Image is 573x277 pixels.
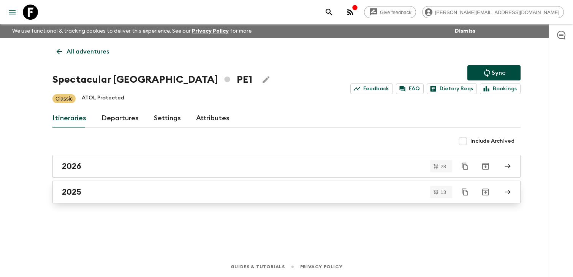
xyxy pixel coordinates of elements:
[52,109,86,127] a: Itineraries
[321,5,337,20] button: search adventures
[300,263,342,271] a: Privacy Policy
[62,187,81,197] h2: 2025
[453,26,477,36] button: Dismiss
[52,72,252,87] h1: Spectacular [GEOGRAPHIC_DATA] PE1
[55,95,73,102] p: Classic
[52,181,521,203] a: 2025
[196,109,230,127] a: Attributes
[62,161,81,171] h2: 2026
[192,28,229,34] a: Privacy Policy
[492,68,505,77] p: Sync
[480,83,521,94] a: Bookings
[431,9,564,15] span: [PERSON_NAME][EMAIL_ADDRESS][DOMAIN_NAME]
[467,65,521,80] button: Sync adventure departures to the booking engine
[422,6,564,18] div: [PERSON_NAME][EMAIL_ADDRESS][DOMAIN_NAME]
[436,164,451,169] span: 28
[458,159,472,173] button: Duplicate
[478,159,493,174] button: Archive
[376,9,416,15] span: Give feedback
[9,24,256,38] p: We use functional & tracking cookies to deliver this experience. See our for more.
[101,109,139,127] a: Departures
[436,190,451,195] span: 13
[154,109,181,127] a: Settings
[5,5,20,20] button: menu
[350,83,393,94] a: Feedback
[52,44,113,59] a: All adventures
[470,137,514,145] span: Include Archived
[396,83,424,94] a: FAQ
[478,184,493,200] button: Archive
[66,47,109,56] p: All adventures
[258,72,274,87] button: Edit Adventure Title
[231,263,285,271] a: Guides & Tutorials
[82,94,124,103] p: ATOL Protected
[427,83,477,94] a: Dietary Reqs
[52,155,521,178] a: 2026
[458,185,472,199] button: Duplicate
[364,6,416,18] a: Give feedback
